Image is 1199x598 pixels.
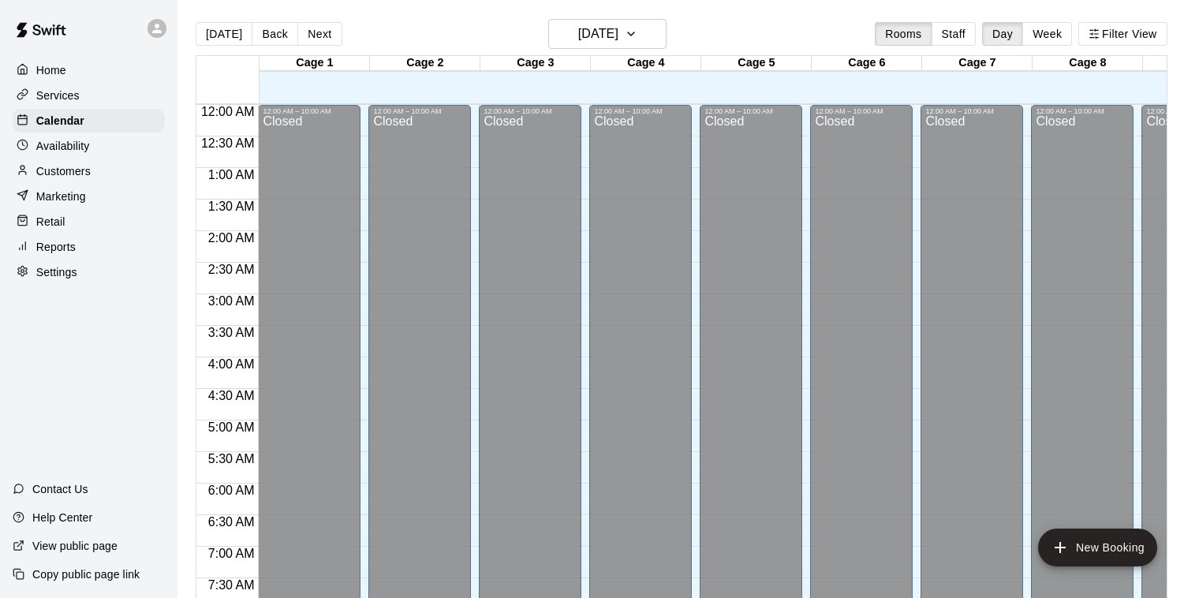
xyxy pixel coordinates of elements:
h6: [DATE] [578,23,618,45]
span: 4:00 AM [204,357,259,371]
p: Availability [36,138,90,154]
p: Contact Us [32,481,88,497]
div: Cage 3 [480,56,591,71]
button: Staff [932,22,977,46]
span: 12:00 AM [197,105,259,118]
div: Cage 5 [701,56,812,71]
a: Customers [13,159,165,183]
span: 7:30 AM [204,578,259,592]
p: Marketing [36,189,86,204]
a: Marketing [13,185,165,208]
button: Week [1022,22,1072,46]
span: 1:30 AM [204,200,259,213]
div: 12:00 AM – 10:00 AM [704,107,797,115]
div: 12:00 AM – 10:00 AM [815,107,908,115]
button: add [1038,529,1157,566]
div: 12:00 AM – 10:00 AM [594,107,687,115]
span: 2:00 AM [204,231,259,245]
button: [DATE] [548,19,667,49]
div: 12:00 AM – 10:00 AM [263,107,356,115]
a: Availability [13,134,165,158]
p: Settings [36,264,77,280]
div: Cage 7 [922,56,1033,71]
div: Cage 8 [1033,56,1143,71]
span: 6:00 AM [204,484,259,497]
button: Rooms [875,22,932,46]
span: 4:30 AM [204,389,259,402]
button: Filter View [1078,22,1167,46]
button: Day [982,22,1023,46]
a: Reports [13,235,165,259]
span: 12:30 AM [197,136,259,150]
p: Help Center [32,510,92,525]
span: 7:00 AM [204,547,259,560]
a: Calendar [13,109,165,133]
p: Customers [36,163,91,179]
button: Next [297,22,342,46]
span: 5:30 AM [204,452,259,465]
div: Cage 2 [370,56,480,71]
div: Cage 6 [812,56,922,71]
span: 3:30 AM [204,326,259,339]
div: 12:00 AM – 10:00 AM [1036,107,1129,115]
div: 12:00 AM – 10:00 AM [484,107,577,115]
p: Calendar [36,113,84,129]
p: View public page [32,538,118,554]
span: 5:00 AM [204,420,259,434]
button: Back [252,22,298,46]
p: Reports [36,239,76,255]
a: Settings [13,260,165,284]
p: Services [36,88,80,103]
p: Copy public page link [32,566,140,582]
p: Retail [36,214,65,230]
a: Retail [13,210,165,234]
button: [DATE] [196,22,252,46]
div: 12:00 AM – 10:00 AM [373,107,466,115]
p: Home [36,62,66,78]
a: Services [13,84,165,107]
span: 3:00 AM [204,294,259,308]
a: Home [13,58,165,82]
div: 12:00 AM – 10:00 AM [925,107,1018,115]
span: 1:00 AM [204,168,259,181]
div: Cage 4 [591,56,701,71]
span: 6:30 AM [204,515,259,529]
span: 2:30 AM [204,263,259,276]
div: Cage 1 [260,56,370,71]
